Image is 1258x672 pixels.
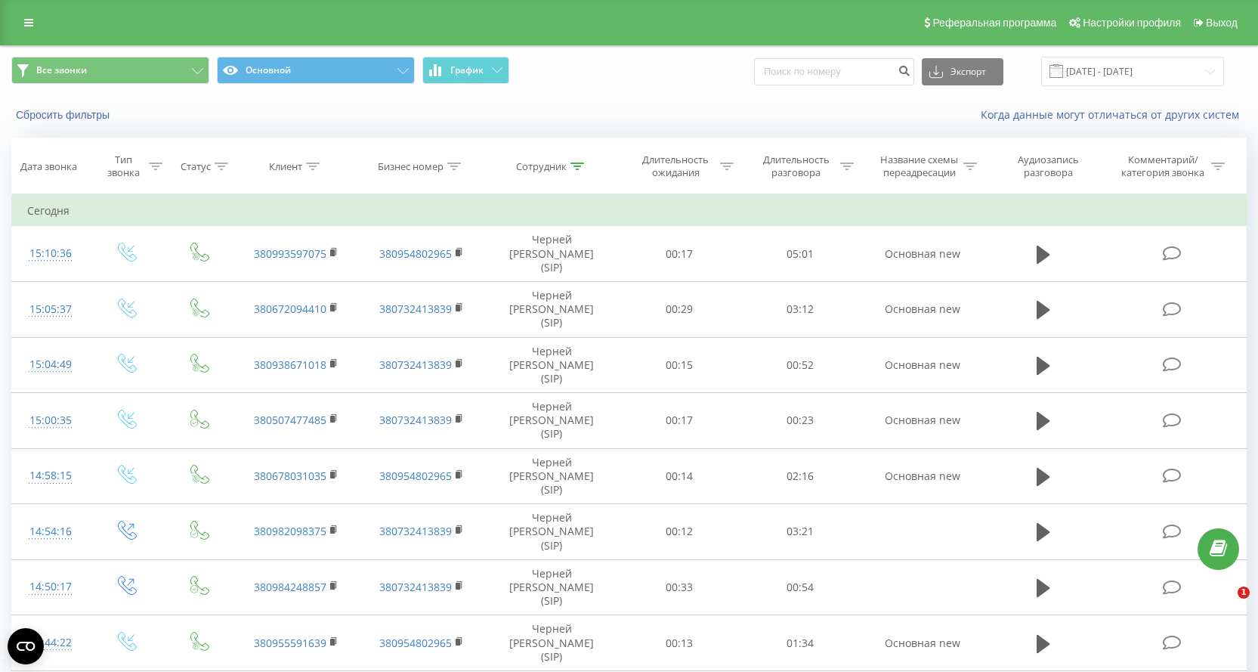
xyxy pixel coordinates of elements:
[378,160,444,173] div: Бизнес номер
[254,469,326,483] a: 380678031035
[1083,17,1181,29] span: Настройки профиля
[619,448,740,504] td: 00:14
[12,196,1247,226] td: Сегодня
[484,281,620,337] td: Черней [PERSON_NAME] (SIP)
[740,337,861,393] td: 00:52
[379,302,452,316] a: 380732413839
[181,160,211,173] div: Статус
[254,413,326,427] a: 380507477485
[619,337,740,393] td: 00:15
[254,636,326,650] a: 380955591639
[20,160,77,173] div: Дата звонка
[27,239,74,268] div: 15:10:36
[484,393,620,449] td: Черней [PERSON_NAME] (SIP)
[740,226,861,282] td: 05:01
[484,448,620,504] td: Черней [PERSON_NAME] (SIP)
[860,615,985,671] td: Основная new
[102,153,144,179] div: Тип звонка
[484,615,620,671] td: Черней [PERSON_NAME] (SIP)
[740,281,861,337] td: 03:12
[484,559,620,615] td: Черней [PERSON_NAME] (SIP)
[27,572,74,602] div: 14:50:17
[860,281,985,337] td: Основная new
[932,17,1056,29] span: Реферальная программа
[27,406,74,435] div: 15:00:35
[484,337,620,393] td: Черней [PERSON_NAME] (SIP)
[756,153,836,179] div: Длительность разговора
[1119,153,1207,179] div: Комментарий/категория звонка
[879,153,960,179] div: Название схемы переадресации
[379,358,452,372] a: 380732413839
[254,302,326,316] a: 380672094410
[740,393,861,449] td: 00:23
[36,64,87,76] span: Все звонки
[981,107,1247,122] a: Когда данные могут отличаться от других систем
[379,413,452,427] a: 380732413839
[217,57,415,84] button: Основной
[1000,153,1098,179] div: Аудиозапись разговора
[27,295,74,324] div: 15:05:37
[27,461,74,491] div: 14:58:15
[1238,587,1250,599] span: 1
[379,469,452,483] a: 380954802965
[619,281,740,337] td: 00:29
[516,160,567,173] div: Сотрудник
[619,226,740,282] td: 00:17
[8,628,44,664] button: Open CMP widget
[422,57,509,84] button: График
[379,246,452,261] a: 380954802965
[27,350,74,379] div: 15:04:49
[1206,17,1238,29] span: Выход
[860,226,985,282] td: Основная new
[740,559,861,615] td: 00:54
[254,524,326,538] a: 380982098375
[619,504,740,560] td: 00:12
[269,160,302,173] div: Клиент
[740,448,861,504] td: 02:16
[11,57,209,84] button: Все звонки
[254,358,326,372] a: 380938671018
[860,393,985,449] td: Основная new
[379,636,452,650] a: 380954802965
[27,517,74,547] div: 14:54:16
[740,504,861,560] td: 03:21
[484,504,620,560] td: Черней [PERSON_NAME] (SIP)
[619,393,740,449] td: 00:17
[11,108,117,122] button: Сбросить фильтры
[619,615,740,671] td: 00:13
[860,448,985,504] td: Основная new
[754,58,914,85] input: Поиск по номеру
[922,58,1003,85] button: Экспорт
[27,628,74,658] div: 14:44:22
[860,337,985,393] td: Основная new
[740,615,861,671] td: 01:34
[379,580,452,594] a: 380732413839
[379,524,452,538] a: 380732413839
[619,559,740,615] td: 00:33
[254,580,326,594] a: 380984248857
[1207,587,1243,623] iframe: Intercom live chat
[635,153,716,179] div: Длительность ожидания
[254,246,326,261] a: 380993597075
[450,65,484,76] span: График
[484,226,620,282] td: Черней [PERSON_NAME] (SIP)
